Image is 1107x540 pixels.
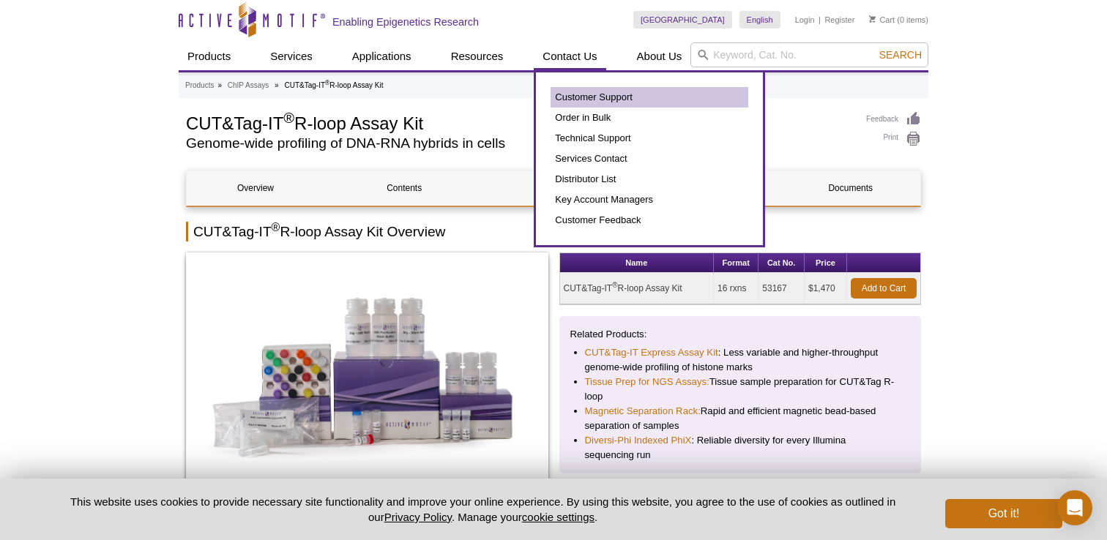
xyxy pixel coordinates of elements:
li: Rapid and efficient magnetic bead-based separation of samples [585,404,896,433]
img: CUT&Tag-IT<sup>®</sup> R-loop Assay Kit [186,252,548,494]
a: [GEOGRAPHIC_DATA] [633,11,732,29]
a: Register [824,15,854,25]
h2: CUT&Tag-IT R-loop Assay Kit Overview [186,222,921,241]
li: CUT&Tag-IT R-loop Assay Kit [284,81,383,89]
sup: ® [283,110,294,126]
a: Services Contact [551,149,748,169]
a: Contents [335,170,473,206]
a: Cart [869,15,895,25]
a: Feedback [866,111,921,127]
a: Data [484,170,622,206]
p: This website uses cookies to provide necessary site functionality and improve your online experie... [45,494,921,525]
h2: Genome-wide profiling of DNA-RNA hybrids in cells [186,137,851,150]
li: : Reliable diversity for every Illumina sequencing run [585,433,896,462]
li: (0 items) [869,11,928,29]
li: » [275,81,279,89]
a: About Us [628,42,691,70]
span: Search [879,49,922,61]
h2: Enabling Epigenetics Research [332,15,479,29]
button: cookie settings [522,511,594,523]
sup: ® [272,221,280,233]
a: ChIP Assays [228,79,269,92]
a: Distributor List [551,169,748,190]
td: 16 rxns [714,273,758,304]
a: Services [261,42,321,70]
a: Magnetic Separation Rack: [585,404,701,419]
h1: CUT&Tag-IT R-loop Assay Kit [186,111,851,133]
p: Related Products: [570,327,911,342]
a: Products [179,42,239,70]
a: Privacy Policy [384,511,452,523]
a: Order in Bulk [551,108,748,128]
a: Technical Support [551,128,748,149]
li: : Less variable and higher-throughput genome-wide profiling of histone marks [585,345,896,375]
a: Key Account Managers [551,190,748,210]
div: Open Intercom Messenger [1057,490,1092,525]
a: Add to Cart [851,278,917,299]
a: Resources [442,42,512,70]
button: Search [875,48,926,61]
li: » [217,81,222,89]
li: Tissue sample preparation for CUT&Tag R-loop [585,375,896,404]
a: Customer Support [551,87,748,108]
a: Overview [187,170,324,206]
a: Tissue Prep for NGS Assays: [585,375,709,389]
sup: ® [612,281,617,289]
a: Diversi-Phi Indexed PhiX [585,433,692,448]
th: Price [805,253,847,273]
img: Your Cart [869,15,876,23]
th: Name [560,253,715,273]
a: Products [185,79,214,92]
th: Format [714,253,758,273]
input: Keyword, Cat. No. [690,42,928,67]
button: Got it! [945,499,1062,528]
td: 53167 [758,273,805,304]
a: Applications [343,42,420,70]
sup: ® [325,79,329,86]
a: Login [795,15,815,25]
a: CUT&Tag-IT Express Assay Kit [585,345,718,360]
td: $1,470 [805,273,847,304]
a: English [739,11,780,29]
th: Cat No. [758,253,805,273]
a: Customer Feedback [551,210,748,230]
a: Contact Us [534,42,605,70]
a: Documents [782,170,920,206]
td: CUT&Tag-IT R-loop Assay Kit [560,273,715,304]
li: | [819,11,821,29]
a: Print [866,131,921,147]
